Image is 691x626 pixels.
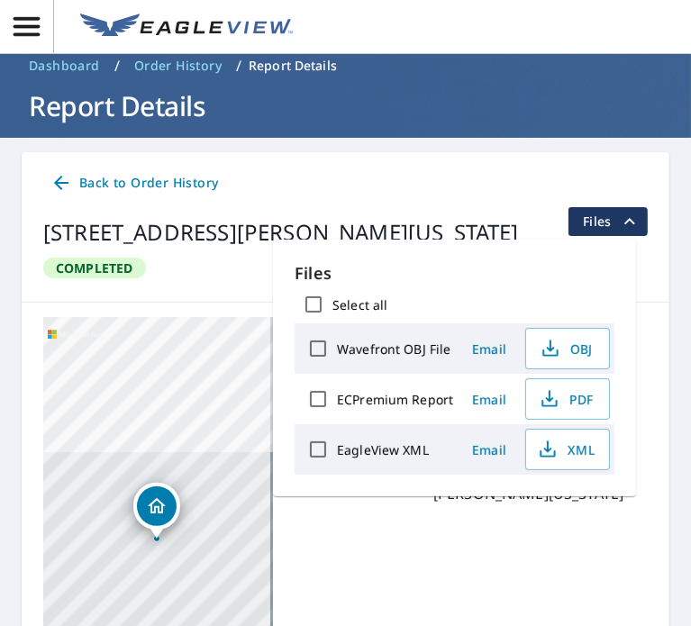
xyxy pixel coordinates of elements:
label: EagleView XML [337,441,429,458]
span: Email [468,441,511,458]
button: PDF [525,378,610,420]
li: / [114,55,120,77]
span: Email [468,391,511,408]
button: Email [460,386,518,413]
button: Email [460,436,518,464]
h1: Report Details [22,87,669,124]
nav: breadcrumb [22,51,669,80]
p: Report Details [249,57,337,75]
span: Email [468,340,511,358]
span: PDF [537,388,595,410]
label: ECPremium Report [337,391,453,408]
img: EV Logo [80,14,293,41]
div: Dropped pin, building 1, Residential property, 7075 Sproul Ln Colorado Springs, CO 80918 [133,483,180,539]
span: XML [537,439,595,460]
span: Order History [134,57,222,75]
span: Back to Order History [50,172,218,195]
button: Email [460,335,518,363]
a: Order History [127,51,229,80]
li: / [236,55,241,77]
label: Wavefront OBJ File [337,340,450,358]
p: Files [295,261,614,286]
a: EV Logo [69,3,304,51]
button: OBJ [525,328,610,369]
span: Files [583,211,641,232]
a: Back to Order History [43,167,225,200]
button: filesDropdownBtn-67768774 [568,207,648,236]
span: Dashboard [29,57,100,75]
label: Select all [332,296,387,313]
a: Dashboard [22,51,107,80]
span: OBJ [537,338,595,359]
button: XML [525,429,610,470]
div: [STREET_ADDRESS][PERSON_NAME][US_STATE] [43,216,519,249]
span: Completed [45,259,144,277]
